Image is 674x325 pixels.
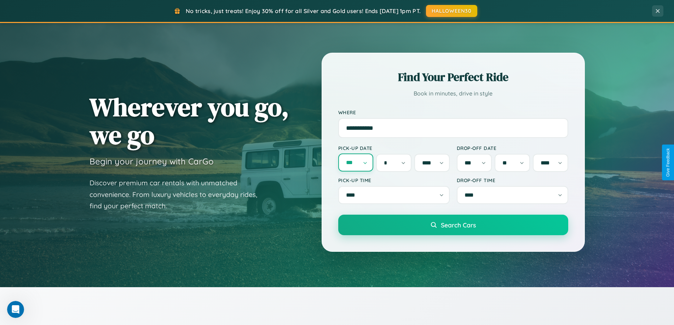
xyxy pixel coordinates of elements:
[186,7,421,14] span: No tricks, just treats! Enjoy 30% off for all Silver and Gold users! Ends [DATE] 1pm PT.
[90,156,214,167] h3: Begin your journey with CarGo
[90,177,266,212] p: Discover premium car rentals with unmatched convenience. From luxury vehicles to everyday rides, ...
[338,215,568,235] button: Search Cars
[90,93,289,149] h1: Wherever you go, we go
[666,148,670,177] div: Give Feedback
[338,145,450,151] label: Pick-up Date
[338,109,568,115] label: Where
[426,5,477,17] button: HALLOWEEN30
[457,177,568,183] label: Drop-off Time
[338,177,450,183] label: Pick-up Time
[7,301,24,318] iframe: Intercom live chat
[338,69,568,85] h2: Find Your Perfect Ride
[457,145,568,151] label: Drop-off Date
[338,88,568,99] p: Book in minutes, drive in style
[441,221,476,229] span: Search Cars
